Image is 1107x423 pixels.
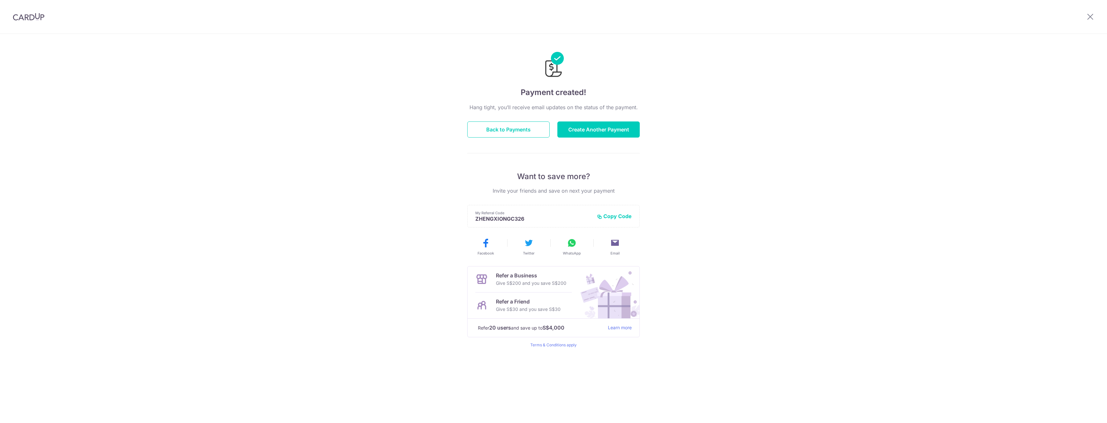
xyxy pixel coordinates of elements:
p: Refer a Friend [496,298,561,305]
p: Hang tight, you’ll receive email updates on the status of the payment. [467,103,640,111]
p: Give S$30 and you save S$30 [496,305,561,313]
strong: S$4,000 [543,324,564,332]
img: Refer [574,266,639,318]
p: My Referral Code [475,210,592,216]
p: Want to save more? [467,171,640,182]
span: WhatsApp [563,251,581,256]
button: Email [596,238,634,256]
button: Copy Code [597,213,632,219]
p: Refer and save up to [478,324,603,332]
img: CardUp [13,13,44,21]
p: Refer a Business [496,272,566,279]
button: Facebook [467,238,505,256]
strong: 20 users [489,324,511,332]
button: Back to Payments [467,121,550,138]
button: Create Another Payment [557,121,640,138]
p: ZHENGXIONGC326 [475,216,592,222]
span: Twitter [523,251,535,256]
a: Learn more [608,324,632,332]
span: Email [610,251,620,256]
p: Give S$200 and you save S$200 [496,279,566,287]
span: Facebook [478,251,494,256]
a: Terms & Conditions apply [530,342,577,347]
h4: Payment created! [467,87,640,98]
p: Invite your friends and save on next your payment [467,187,640,195]
button: WhatsApp [553,238,591,256]
button: Twitter [510,238,548,256]
img: Payments [543,52,564,79]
